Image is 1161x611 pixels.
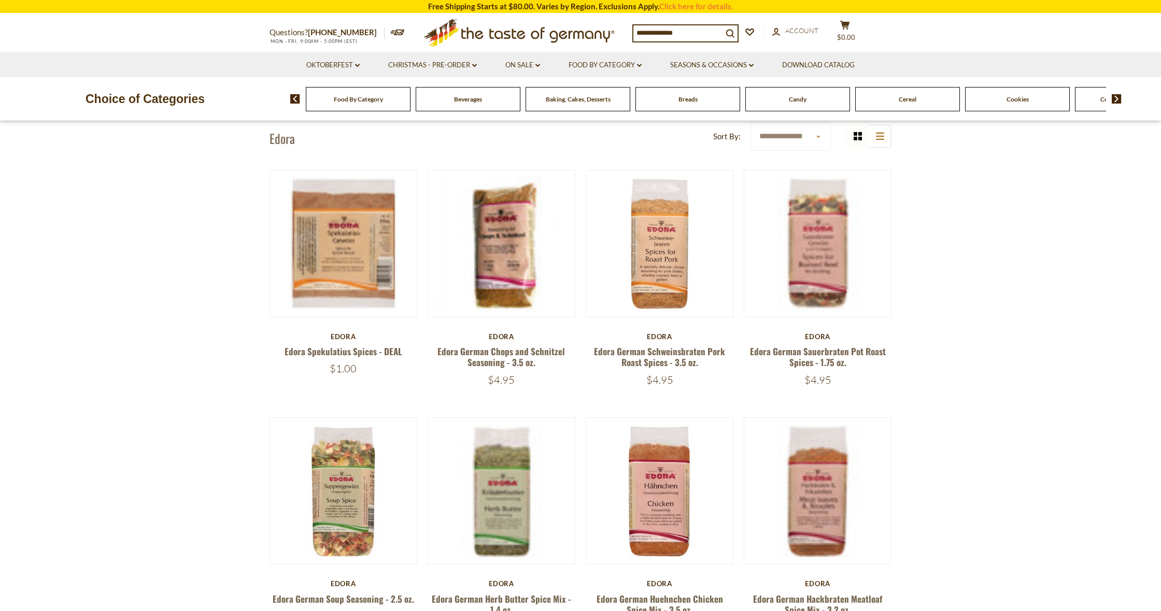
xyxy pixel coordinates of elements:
[586,332,733,341] div: Edora
[437,345,565,369] a: Edora German Chops and Schnitzel Seasoning - 3.5 oz.
[488,373,515,386] span: $4.95
[428,332,575,341] div: Edora
[334,95,383,103] a: Food By Category
[270,130,295,146] h1: Edora
[744,170,891,317] img: Edora German Sauerbraten Pot Roast Spices
[750,345,886,369] a: Edora German Sauerbraten Pot Roast Spices - 1.75 oz.
[428,418,575,564] img: Edora German Herb Butter Spice Mix
[594,345,725,369] a: Edora German Schweinsbraten Pork Roast Spices - 3.5 oz.
[428,579,575,588] div: Edora
[837,33,855,41] span: $0.00
[270,170,417,317] img: Edora Spekulatius Spices
[713,130,741,143] label: Sort By:
[744,418,891,564] img: Edora German Hackbraten Meatloaf Spice Mix
[505,60,540,71] a: On Sale
[270,579,417,588] div: Edora
[586,418,733,564] img: Edora German Huehnchen Chicken Spice Mix
[744,332,891,341] div: Edora
[546,95,611,103] a: Baking, Cakes, Desserts
[569,60,642,71] a: Food By Category
[330,362,357,375] span: $1.00
[586,579,733,588] div: Edora
[772,25,818,37] a: Account
[899,95,916,103] a: Cereal
[285,345,402,358] a: Edora Spekulatius Spices - DEAL
[388,60,477,71] a: Christmas - PRE-ORDER
[785,26,818,35] span: Account
[659,2,733,11] a: Click here for details.
[428,170,575,317] img: Edora German Chops and Schnitzel Seasoning
[308,27,377,37] a: [PHONE_NUMBER]
[290,94,300,104] img: previous arrow
[273,592,414,605] a: Edora German Soup Seasoning - 2.5 oz.
[1100,95,1155,103] a: Coffee, Cocoa & Tea
[744,579,891,588] div: Edora
[306,60,360,71] a: Oktoberfest
[646,373,673,386] span: $4.95
[270,418,417,564] img: Edora German Soup Seasoning
[586,170,733,317] img: Edora German Schweinsbraten Pork Roast Spices
[454,95,482,103] a: Beverages
[804,373,831,386] span: $4.95
[270,332,417,341] div: Edora
[1007,95,1029,103] a: Cookies
[678,95,698,103] a: Breads
[270,26,385,39] p: Questions?
[670,60,754,71] a: Seasons & Occasions
[1112,94,1122,104] img: next arrow
[270,38,358,44] span: MON - FRI, 9:00AM - 5:00PM (EST)
[782,60,855,71] a: Download Catalog
[789,95,806,103] a: Candy
[829,20,860,46] button: $0.00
